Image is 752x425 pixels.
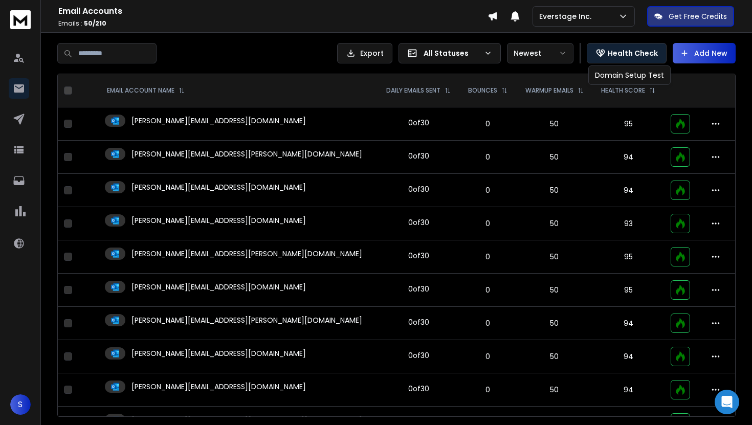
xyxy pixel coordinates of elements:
div: EMAIL ACCOUNT NAME [107,86,185,95]
p: 0 [466,185,510,195]
div: Domain Setup Test [588,65,671,85]
p: [PERSON_NAME][EMAIL_ADDRESS][DOMAIN_NAME] [131,182,306,192]
div: 0 of 30 [408,184,429,194]
p: 0 [466,351,510,362]
div: 0 of 30 [408,251,429,261]
p: 0 [466,218,510,229]
td: 50 [516,307,592,340]
p: Everstage Inc. [539,11,595,21]
p: Get Free Credits [669,11,727,21]
td: 50 [516,141,592,174]
p: 0 [466,285,510,295]
div: 0 of 30 [408,350,429,361]
p: [PERSON_NAME][EMAIL_ADDRESS][DOMAIN_NAME] [131,215,306,226]
p: BOUNCES [468,86,497,95]
button: S [10,394,31,415]
p: [PERSON_NAME][EMAIL_ADDRESS][DOMAIN_NAME] [131,348,306,359]
td: 50 [516,174,592,207]
p: 0 [466,119,510,129]
td: 50 [516,107,592,141]
p: 0 [466,152,510,162]
button: Export [337,43,392,63]
div: 0 of 30 [408,284,429,294]
span: 50 / 210 [84,19,106,28]
h1: Email Accounts [58,5,488,17]
td: 50 [516,340,592,373]
td: 94 [592,174,664,207]
p: [PERSON_NAME][EMAIL_ADDRESS][DOMAIN_NAME] [131,282,306,292]
p: [PERSON_NAME][EMAIL_ADDRESS][DOMAIN_NAME] [131,116,306,126]
p: HEALTH SCORE [601,86,645,95]
p: 0 [466,318,510,328]
td: 93 [592,207,664,240]
div: 0 of 30 [408,151,429,161]
td: 94 [592,340,664,373]
td: 94 [592,141,664,174]
p: 0 [466,252,510,262]
p: [PERSON_NAME][EMAIL_ADDRESS][PERSON_NAME][DOMAIN_NAME] [131,149,362,159]
td: 50 [516,373,592,407]
button: Newest [507,43,573,63]
td: 95 [592,107,664,141]
p: [PERSON_NAME][EMAIL_ADDRESS][DOMAIN_NAME] [131,382,306,392]
div: 0 of 30 [408,118,429,128]
div: 0 of 30 [408,317,429,327]
td: 94 [592,373,664,407]
td: 50 [516,240,592,274]
td: 50 [516,274,592,307]
div: 0 of 30 [408,217,429,228]
p: Health Check [608,48,658,58]
p: All Statuses [424,48,480,58]
p: [PERSON_NAME][EMAIL_ADDRESS][PERSON_NAME][DOMAIN_NAME] [131,249,362,259]
p: DAILY EMAILS SENT [386,86,440,95]
p: WARMUP EMAILS [525,86,573,95]
td: 50 [516,207,592,240]
p: [PERSON_NAME][EMAIL_ADDRESS][PERSON_NAME][DOMAIN_NAME] [131,415,362,425]
td: 95 [592,240,664,274]
td: 95 [592,274,664,307]
td: 94 [592,307,664,340]
p: 0 [466,385,510,395]
img: logo [10,10,31,29]
button: Add New [673,43,736,63]
p: Emails : [58,19,488,28]
p: [PERSON_NAME][EMAIL_ADDRESS][PERSON_NAME][DOMAIN_NAME] [131,315,362,325]
button: Health Check [587,43,667,63]
div: 0 of 30 [408,384,429,394]
div: Open Intercom Messenger [715,390,739,414]
button: Get Free Credits [647,6,734,27]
